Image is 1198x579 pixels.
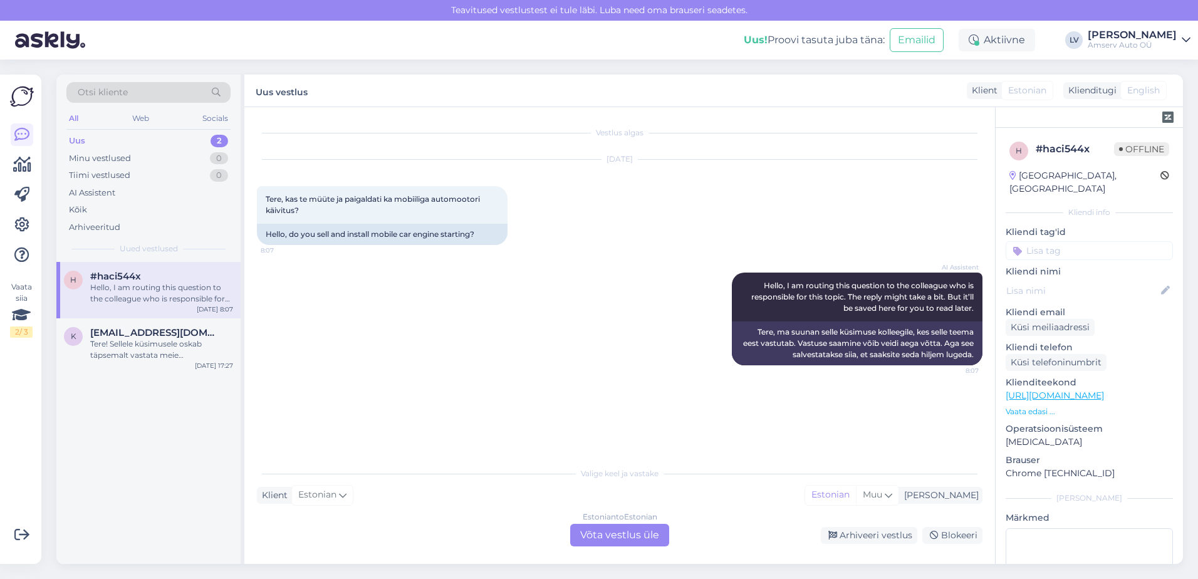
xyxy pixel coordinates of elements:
[1006,341,1173,354] p: Kliendi telefon
[90,338,233,361] div: Tere! Sellele küsimusele oskab täpsemalt vastata meie müügispetsialist. Palun oodake hetk, ma suu...
[261,246,308,255] span: 8:07
[583,511,657,523] div: Estonian to Estonian
[69,169,130,182] div: Tiimi vestlused
[922,527,982,544] div: Blokeeri
[1006,319,1095,336] div: Küsi meiliaadressi
[1008,84,1046,97] span: Estonian
[1016,146,1022,155] span: h
[211,135,228,147] div: 2
[1006,390,1104,401] a: [URL][DOMAIN_NAME]
[1006,436,1173,449] p: [MEDICAL_DATA]
[266,194,482,215] span: Tere, kas te müüte ja paigaldati ka mobiiliga automootori käivitus?
[257,489,288,502] div: Klient
[10,326,33,338] div: 2 / 3
[821,527,917,544] div: Arhiveeri vestlus
[120,243,178,254] span: Uued vestlused
[69,187,115,199] div: AI Assistent
[70,275,76,284] span: h
[570,524,669,546] div: Võta vestlus üle
[66,110,81,127] div: All
[210,152,228,165] div: 0
[200,110,231,127] div: Socials
[195,361,233,370] div: [DATE] 17:27
[932,263,979,272] span: AI Assistent
[959,29,1035,51] div: Aktiivne
[210,169,228,182] div: 0
[1006,454,1173,467] p: Brauser
[1114,142,1169,156] span: Offline
[298,488,336,502] span: Estonian
[1088,40,1177,50] div: Amserv Auto OÜ
[69,152,131,165] div: Minu vestlused
[1006,493,1173,504] div: [PERSON_NAME]
[69,221,120,234] div: Arhiveeritud
[805,486,856,504] div: Estonian
[744,34,768,46] b: Uus!
[1162,112,1174,123] img: zendesk
[197,305,233,314] div: [DATE] 8:07
[10,85,34,108] img: Askly Logo
[1088,30,1190,50] a: [PERSON_NAME]Amserv Auto OÜ
[1006,467,1173,480] p: Chrome [TECHNICAL_ID]
[69,204,87,216] div: Kõik
[130,110,152,127] div: Web
[1006,284,1159,298] input: Lisa nimi
[899,489,979,502] div: [PERSON_NAME]
[1006,406,1173,417] p: Vaata edasi ...
[1127,84,1160,97] span: English
[932,366,979,375] span: 8:07
[90,327,221,338] span: Kaiseppik@gmail.com
[1006,376,1173,389] p: Klienditeekond
[967,84,997,97] div: Klient
[1006,306,1173,319] p: Kliendi email
[1063,84,1117,97] div: Klienditugi
[751,281,976,313] span: Hello, I am routing this question to the colleague who is responsible for this topic. The reply m...
[744,33,885,48] div: Proovi tasuta juba täna:
[78,86,128,99] span: Otsi kliente
[90,271,141,282] span: #haci544x
[1006,226,1173,239] p: Kliendi tag'id
[1006,354,1107,371] div: Küsi telefoninumbrit
[1006,241,1173,260] input: Lisa tag
[257,127,982,138] div: Vestlus algas
[1036,142,1114,157] div: # haci544x
[90,282,233,305] div: Hello, I am routing this question to the colleague who is responsible for this topic. The reply m...
[1006,207,1173,218] div: Kliendi info
[732,321,982,365] div: Tere, ma suunan selle küsimuse kolleegile, kes selle teema eest vastutab. Vastuse saamine võib ve...
[1006,265,1173,278] p: Kliendi nimi
[1088,30,1177,40] div: [PERSON_NAME]
[1006,422,1173,436] p: Operatsioonisüsteem
[71,331,76,341] span: K
[1009,169,1160,196] div: [GEOGRAPHIC_DATA], [GEOGRAPHIC_DATA]
[1006,511,1173,524] p: Märkmed
[10,281,33,338] div: Vaata siia
[257,154,982,165] div: [DATE]
[257,468,982,479] div: Valige keel ja vastake
[890,28,944,52] button: Emailid
[256,82,308,99] label: Uus vestlus
[69,135,85,147] div: Uus
[257,224,508,245] div: Hello, do you sell and install mobile car engine starting?
[1065,31,1083,49] div: LV
[863,489,882,500] span: Muu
